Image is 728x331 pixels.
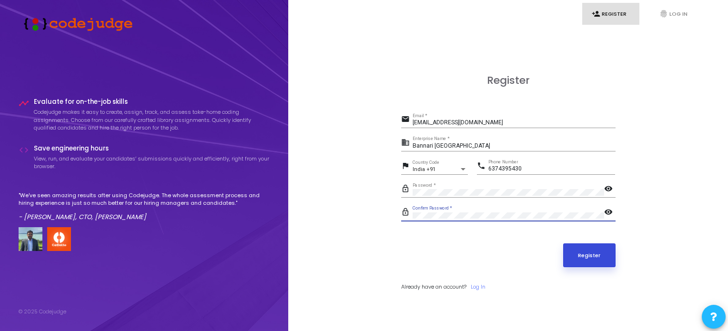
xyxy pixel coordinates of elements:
[401,283,466,291] span: Already have an account?
[401,74,616,87] h3: Register
[563,243,616,267] button: Register
[582,3,639,25] a: person_addRegister
[413,166,435,172] span: India +91
[401,184,413,195] mat-icon: lock_outline
[401,114,413,126] mat-icon: email
[34,145,270,152] h4: Save engineering hours
[19,212,146,221] em: - [PERSON_NAME], CTO, [PERSON_NAME]
[413,120,616,126] input: Email
[34,155,270,171] p: View, run, and evaluate your candidates’ submissions quickly and efficiently, right from your bro...
[47,227,71,251] img: company-logo
[19,98,29,109] i: timeline
[471,283,485,291] a: Log In
[477,161,488,172] mat-icon: phone
[34,108,270,132] p: Codejudge makes it easy to create, assign, track, and assess take-home coding assignments. Choose...
[19,227,42,251] img: user image
[34,98,270,106] h4: Evaluate for on-the-job skills
[659,10,668,18] i: fingerprint
[19,191,270,207] p: "We've seen amazing results after using Codejudge. The whole assessment process and hiring experi...
[604,207,616,219] mat-icon: visibility
[650,3,707,25] a: fingerprintLog In
[19,145,29,155] i: code
[604,184,616,195] mat-icon: visibility
[401,207,413,219] mat-icon: lock_outline
[401,161,413,172] mat-icon: flag
[19,308,66,316] div: © 2025 Codejudge
[488,166,615,172] input: Phone Number
[401,138,413,149] mat-icon: business
[592,10,600,18] i: person_add
[413,143,616,150] input: Enterprise Name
